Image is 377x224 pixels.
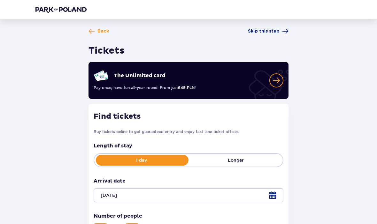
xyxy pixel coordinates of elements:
p: 1 day [94,157,188,163]
p: Length of stay [94,142,283,149]
p: Number of people [94,213,142,220]
span: Skip this step [248,28,280,34]
span: Back [97,28,109,34]
h1: Tickets [88,45,125,57]
img: Park of Poland logo [35,6,87,13]
a: Skip this step [248,28,289,34]
p: Longer [188,157,283,163]
a: Back [88,28,109,34]
p: Buy tickets online to get guaranteed entry and enjoy fast lane ticket offices. [94,129,283,135]
p: Arrival date [94,177,126,184]
h2: Find tickets [94,112,283,121]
